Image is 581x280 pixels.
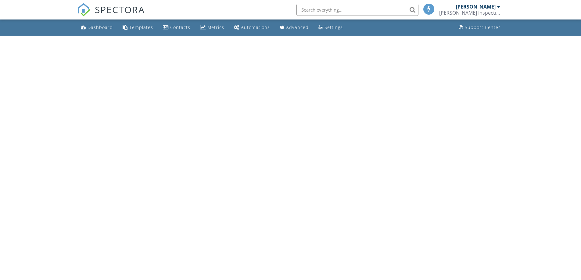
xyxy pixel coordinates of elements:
[78,22,115,33] a: Dashboard
[456,22,503,33] a: Support Center
[207,24,224,30] div: Metrics
[160,22,193,33] a: Contacts
[77,8,145,21] a: SPECTORA
[231,22,272,33] a: Automations (Basic)
[241,24,270,30] div: Automations
[456,4,496,10] div: [PERSON_NAME]
[120,22,156,33] a: Templates
[316,22,345,33] a: Settings
[325,24,343,30] div: Settings
[77,3,91,16] img: The Best Home Inspection Software - Spectora
[296,4,418,16] input: Search everything...
[439,10,500,16] div: Sandoval Inspections
[286,24,309,30] div: Advanced
[198,22,227,33] a: Metrics
[95,3,145,16] span: SPECTORA
[277,22,311,33] a: Advanced
[170,24,190,30] div: Contacts
[88,24,113,30] div: Dashboard
[129,24,153,30] div: Templates
[465,24,500,30] div: Support Center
